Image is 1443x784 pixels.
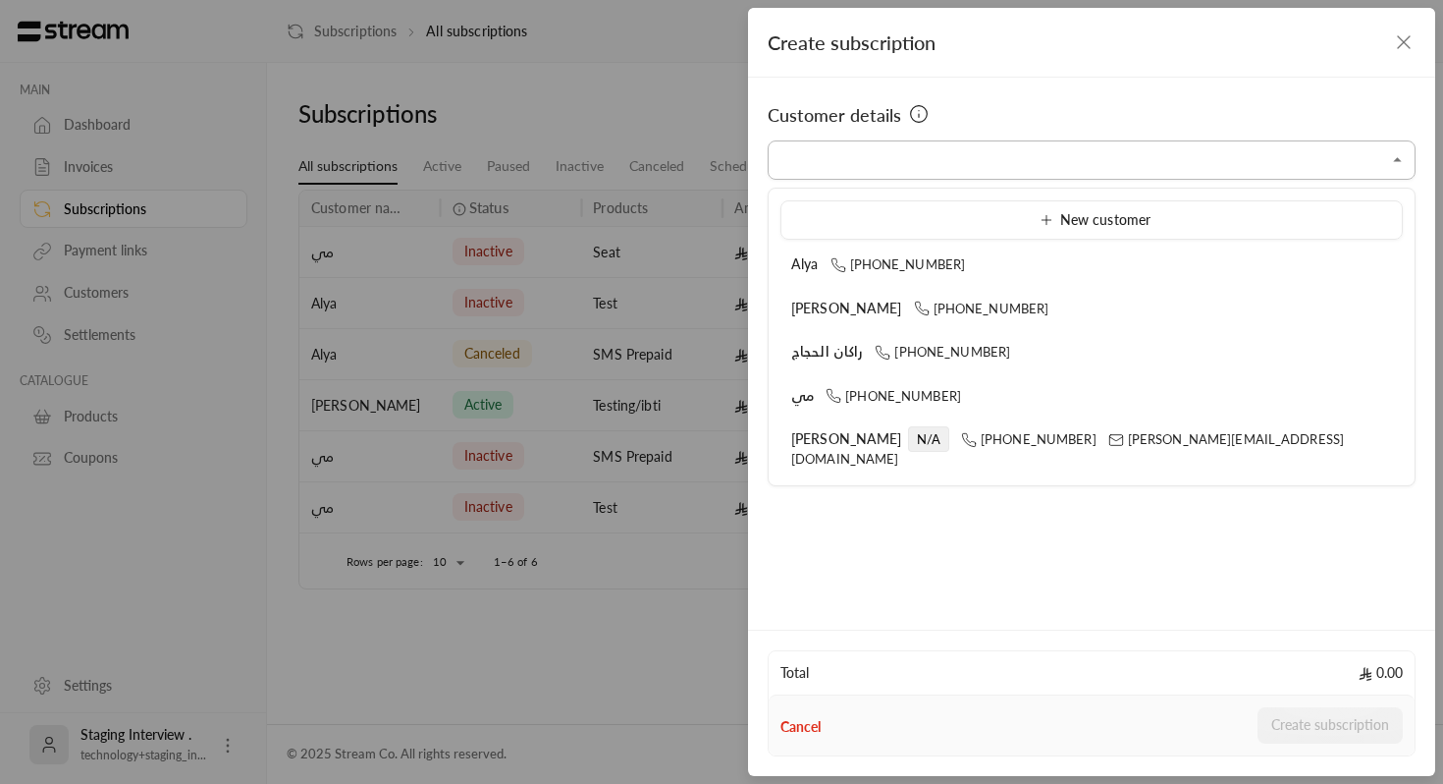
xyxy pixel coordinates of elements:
[791,431,1344,467] span: [PERSON_NAME][EMAIL_ADDRESS][DOMAIN_NAME]
[830,256,966,272] span: [PHONE_NUMBER]
[791,300,902,316] span: [PERSON_NAME]
[875,344,1010,360] span: [PHONE_NUMBER]
[791,255,819,272] span: Alya
[914,301,1049,316] span: [PHONE_NUMBER]
[791,387,814,404] span: مي
[961,431,1096,447] span: [PHONE_NUMBER]
[791,430,902,447] span: [PERSON_NAME]
[1033,211,1150,228] span: New customer
[908,426,949,452] span: N/A
[780,663,809,683] span: Total
[1359,663,1403,683] span: 0.00
[791,343,863,360] span: راكان الحجاج
[780,717,821,737] button: Cancel
[768,30,935,54] span: Create subscription
[768,101,901,129] span: Customer details
[826,388,961,404] span: [PHONE_NUMBER]
[1386,148,1410,172] button: Close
